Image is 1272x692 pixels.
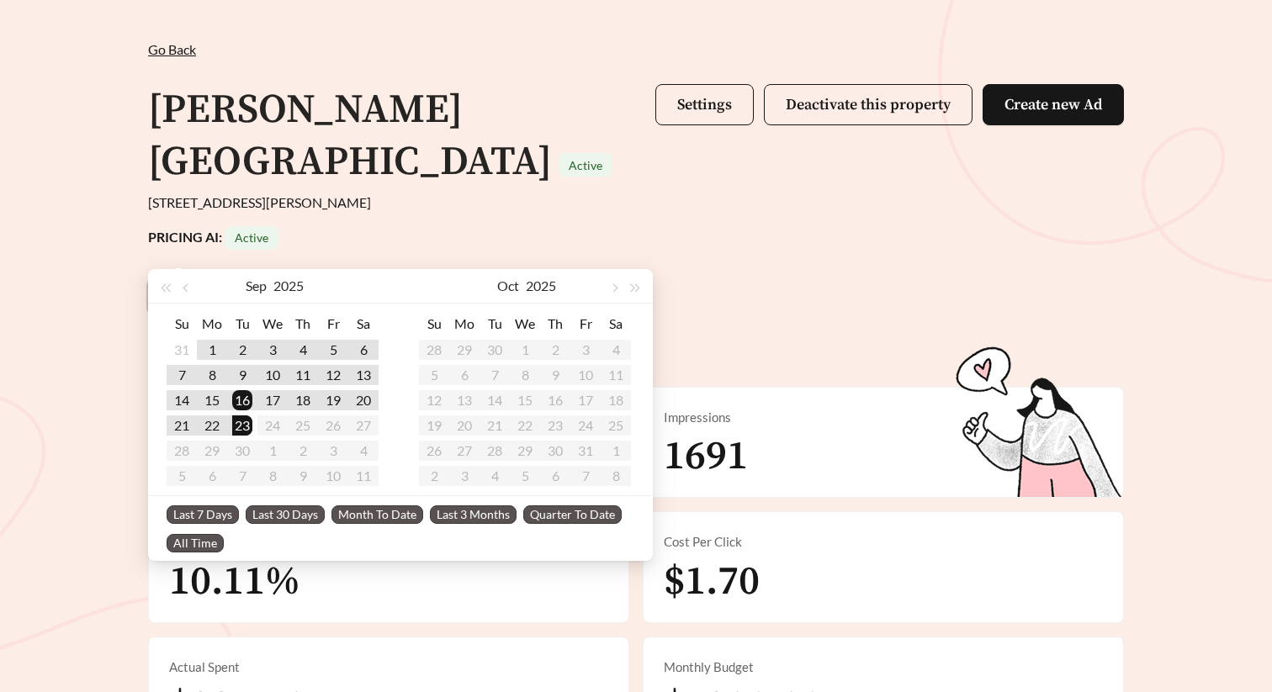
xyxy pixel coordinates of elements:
[293,390,313,410] div: 18
[523,505,622,524] span: Quarter To Date
[148,85,552,188] h1: [PERSON_NAME][GEOGRAPHIC_DATA]
[540,310,570,337] th: Th
[167,337,197,362] td: 2025-08-31
[197,388,227,413] td: 2025-09-15
[172,365,192,385] div: 7
[167,413,197,438] td: 2025-09-21
[664,658,1103,677] div: Monthly Budget
[202,415,222,436] div: 22
[202,340,222,360] div: 1
[246,269,267,303] button: Sep
[764,84,973,125] button: Deactivate this property
[172,340,192,360] div: 31
[348,388,379,413] td: 2025-09-20
[288,388,318,413] td: 2025-09-18
[232,365,252,385] div: 9
[246,505,325,524] span: Last 30 Days
[232,390,252,410] div: 16
[169,557,300,607] span: 10.11%
[664,431,748,482] span: 1691
[323,365,343,385] div: 12
[569,158,602,172] span: Active
[323,340,343,360] div: 5
[318,388,348,413] td: 2025-09-19
[353,390,374,410] div: 20
[257,337,288,362] td: 2025-09-03
[510,310,540,337] th: We
[232,340,252,360] div: 2
[318,337,348,362] td: 2025-09-05
[257,362,288,388] td: 2025-09-10
[677,95,732,114] span: Settings
[172,390,192,410] div: 14
[148,193,1124,213] div: [STREET_ADDRESS][PERSON_NAME]
[288,337,318,362] td: 2025-09-04
[262,390,283,410] div: 17
[227,413,257,438] td: 2025-09-23
[497,269,519,303] button: Oct
[227,388,257,413] td: 2025-09-16
[232,415,252,436] div: 23
[1004,95,1102,114] span: Create new Ad
[323,390,343,410] div: 19
[664,557,760,607] span: $1.70
[348,337,379,362] td: 2025-09-06
[318,310,348,337] th: Fr
[331,505,423,524] span: Month To Date
[449,310,480,337] th: Mo
[197,337,227,362] td: 2025-09-01
[197,362,227,388] td: 2025-09-08
[293,365,313,385] div: 11
[167,388,197,413] td: 2025-09-14
[262,365,283,385] div: 10
[148,41,196,57] span: Go Back
[202,365,222,385] div: 8
[655,84,754,125] button: Settings
[257,388,288,413] td: 2025-09-17
[288,362,318,388] td: 2025-09-11
[348,310,379,337] th: Sa
[419,310,449,337] th: Su
[257,310,288,337] th: We
[227,310,257,337] th: Tu
[169,658,608,677] div: Actual Spent
[353,365,374,385] div: 13
[167,505,239,524] span: Last 7 Days
[318,362,348,388] td: 2025-09-12
[227,337,257,362] td: 2025-09-02
[526,269,556,303] button: 2025
[262,340,283,360] div: 3
[293,340,313,360] div: 4
[353,340,374,360] div: 6
[430,505,517,524] span: Last 3 Months
[601,310,631,337] th: Sa
[983,84,1124,125] button: Create new Ad
[148,229,278,245] strong: PRICING AI:
[202,390,222,410] div: 15
[664,408,1103,427] div: Impressions
[197,413,227,438] td: 2025-09-22
[664,532,1103,552] div: Cost Per Click
[167,362,197,388] td: 2025-09-07
[197,310,227,337] th: Mo
[288,310,318,337] th: Th
[167,310,197,337] th: Su
[786,95,951,114] span: Deactivate this property
[235,230,268,245] span: Active
[172,415,192,436] div: 21
[570,310,601,337] th: Fr
[348,362,379,388] td: 2025-09-13
[273,269,304,303] button: 2025
[227,362,257,388] td: 2025-09-09
[167,534,224,552] span: All Time
[480,310,510,337] th: Tu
